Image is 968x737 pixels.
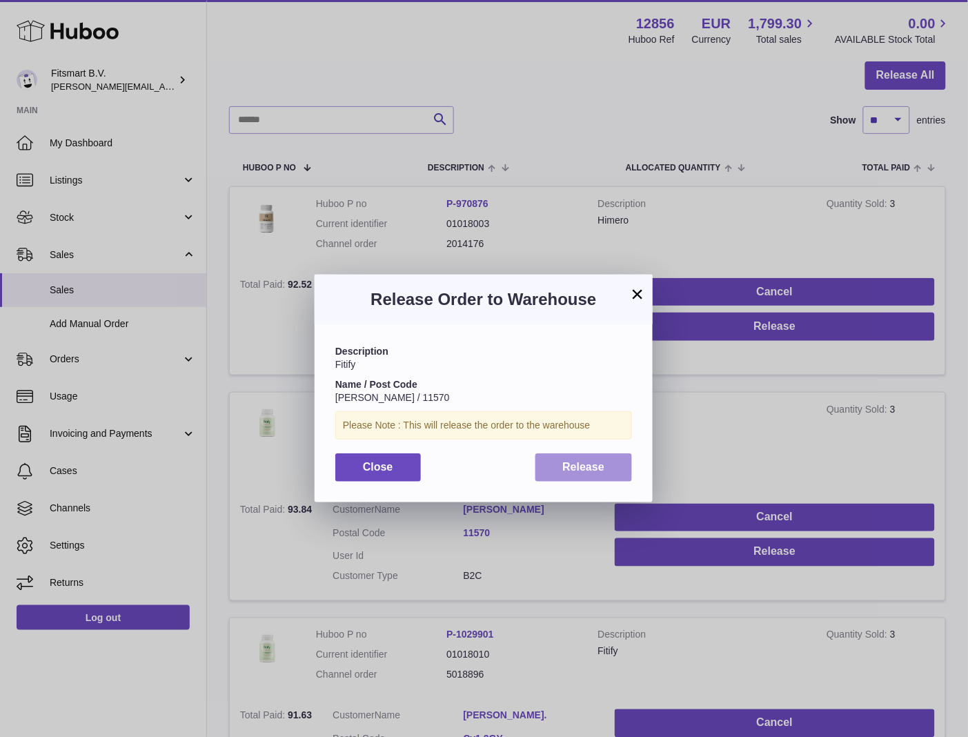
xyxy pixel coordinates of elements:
button: × [629,286,646,302]
span: Fitify [335,359,356,370]
span: Release [563,461,605,473]
button: Close [335,453,421,482]
div: Please Note : This will release the order to the warehouse [335,411,632,440]
strong: Description [335,346,388,357]
h3: Release Order to Warehouse [335,288,632,311]
button: Release [535,453,633,482]
span: Close [363,461,393,473]
span: [PERSON_NAME] / 11570 [335,392,450,403]
strong: Name / Post Code [335,379,417,390]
